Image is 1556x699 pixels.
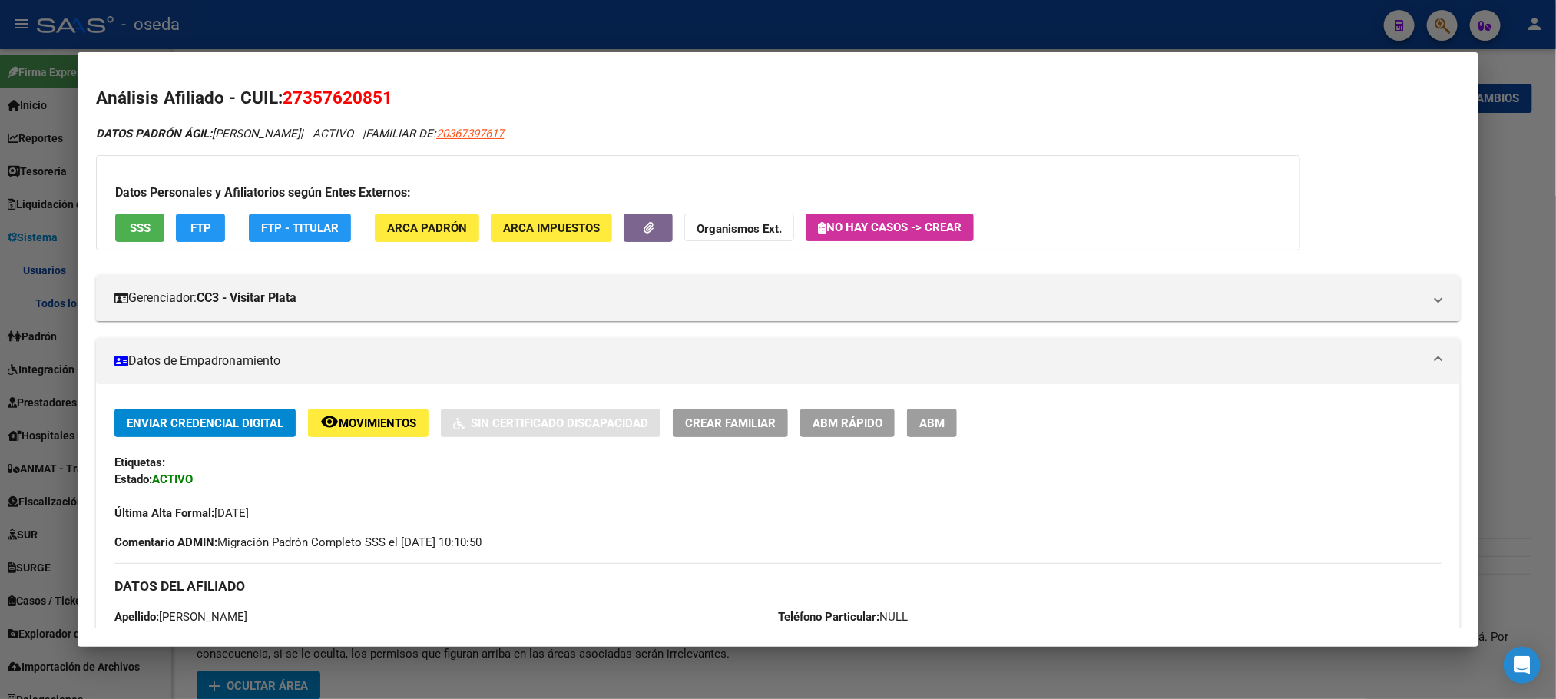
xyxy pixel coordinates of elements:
span: Enviar Credencial Digital [127,416,283,430]
span: FAMILIAR DE: [366,127,504,141]
mat-expansion-panel-header: Gerenciador:CC3 - Visitar Plata [96,275,1459,321]
span: Crear Familiar [685,416,776,430]
span: ABM [919,416,945,430]
strong: Comentario ADMIN: [114,535,217,549]
strong: CC3 - Visitar Plata [197,289,296,307]
button: Organismos Ext. [684,214,794,242]
mat-panel-title: Gerenciador: [114,289,1422,307]
button: ABM [907,409,957,437]
button: ARCA Padrón [375,214,479,242]
span: Movimientos [339,416,416,430]
span: 20367397617 [436,127,504,141]
span: ABM Rápido [813,416,882,430]
span: NULL [778,610,908,624]
span: [GEOGRAPHIC_DATA] [778,627,941,641]
span: SSS [130,221,151,235]
strong: Provincia: [778,627,830,641]
strong: ACTIVO [152,472,193,486]
span: FTP [190,221,211,235]
h3: DATOS DEL AFILIADO [114,578,1441,595]
mat-panel-title: Datos de Empadronamiento [114,352,1422,370]
strong: CUIL: [114,627,142,641]
strong: Organismos Ext. [697,222,782,236]
mat-expansion-panel-header: Datos de Empadronamiento [96,338,1459,384]
button: Enviar Credencial Digital [114,409,296,437]
button: ARCA Impuestos [491,214,612,242]
h2: Análisis Afiliado - CUIL: [96,85,1459,111]
span: No hay casos -> Crear [818,220,962,234]
span: [DATE] [114,506,249,520]
strong: Última Alta Formal: [114,506,214,520]
mat-icon: remove_red_eye [320,412,339,431]
span: [PERSON_NAME] [114,610,247,624]
span: 27357620851 [114,627,210,641]
span: [PERSON_NAME] [96,127,300,141]
button: Crear Familiar [673,409,788,437]
strong: Teléfono Particular: [778,610,879,624]
span: ARCA Padrón [387,221,467,235]
button: Movimientos [308,409,429,437]
strong: Apellido: [114,610,159,624]
strong: DATOS PADRÓN ÁGIL: [96,127,212,141]
i: | ACTIVO | [96,127,504,141]
button: FTP [176,214,225,242]
strong: Etiquetas: [114,456,165,469]
span: 27357620851 [283,88,392,108]
button: ABM Rápido [800,409,895,437]
button: No hay casos -> Crear [806,214,974,241]
div: Open Intercom Messenger [1504,647,1541,684]
span: Sin Certificado Discapacidad [471,416,648,430]
span: ARCA Impuestos [503,221,600,235]
button: FTP - Titular [249,214,351,242]
button: Sin Certificado Discapacidad [441,409,660,437]
button: SSS [115,214,164,242]
h3: Datos Personales y Afiliatorios según Entes Externos: [115,184,1281,202]
span: Migración Padrón Completo SSS el [DATE] 10:10:50 [114,534,482,551]
strong: Estado: [114,472,152,486]
span: FTP - Titular [261,221,339,235]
